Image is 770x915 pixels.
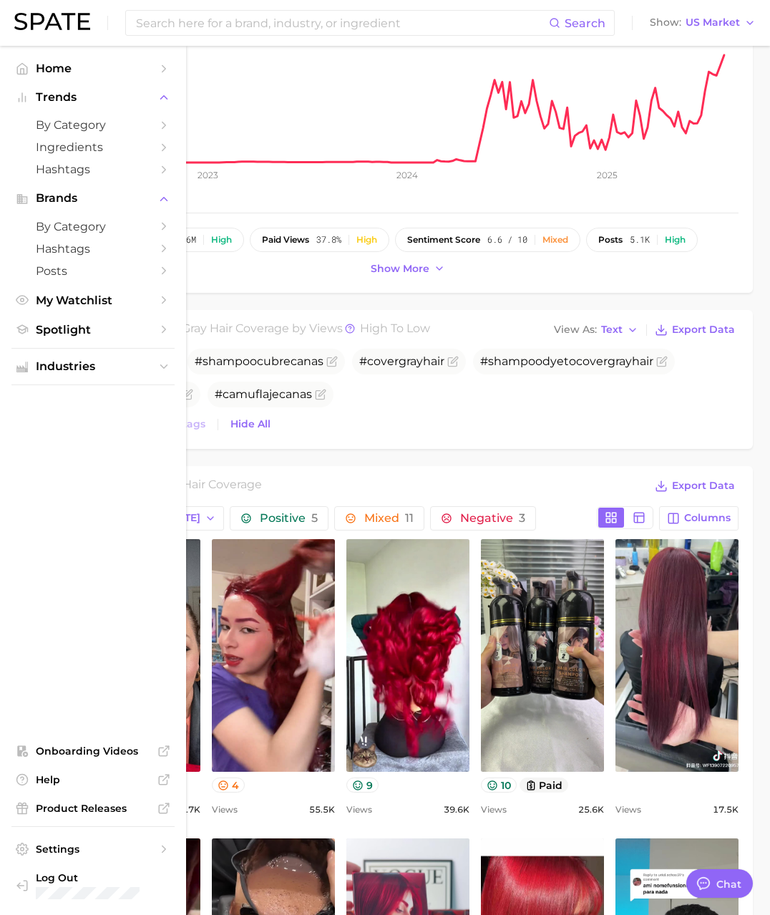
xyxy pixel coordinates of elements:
[686,19,740,26] span: US Market
[176,235,196,245] span: 2.6m
[36,192,150,205] span: Brands
[262,235,309,245] span: paid views
[601,326,623,334] span: Text
[598,235,623,245] span: posts
[135,11,549,35] input: Search here for a brand, industry, or ingredient
[36,118,150,132] span: by Category
[346,801,372,818] span: Views
[646,14,759,32] button: ShowUS Market
[565,16,605,30] span: Search
[11,289,175,311] a: My Watchlist
[395,228,580,252] button: sentiment score6.6 / 10Mixed
[36,91,150,104] span: Trends
[11,356,175,377] button: Industries
[182,389,193,400] button: Flag as miscategorized or irrelevant
[656,356,668,367] button: Flag as miscategorized or irrelevant
[364,513,414,524] span: Mixed
[356,235,377,245] div: High
[684,512,731,524] span: Columns
[672,480,735,492] span: Export Data
[36,871,163,884] span: Log Out
[212,801,238,818] span: Views
[597,170,618,180] tspan: 2025
[346,778,379,793] button: 9
[36,220,150,233] span: by Category
[36,62,150,75] span: Home
[11,114,175,136] a: by Category
[11,867,175,904] a: Log out. Currently logged in with e-mail yumi.toki@spate.nyc.
[487,235,527,245] span: 6.6 / 10
[405,511,414,525] span: 11
[713,801,739,818] span: 17.5k
[36,802,150,815] span: Product Releases
[650,19,681,26] span: Show
[11,87,175,108] button: Trends
[36,323,150,337] span: Spotlight
[444,801,469,818] span: 39.6k
[396,170,418,180] tspan: 2024
[651,320,739,340] button: Export Data
[367,259,449,279] button: Show more
[11,57,175,79] a: Home
[211,235,232,245] div: High
[447,356,459,367] button: Flag as miscategorized or irrelevant
[360,321,430,335] span: high to low
[519,511,525,525] span: 3
[311,511,318,525] span: 5
[260,513,318,524] span: Positive
[315,389,326,400] button: Flag as miscategorized or irrelevant
[480,354,653,368] span: #shampoodyetocover
[550,321,642,339] button: View AsText
[359,354,444,368] span: #cover
[230,418,271,430] span: Hide All
[36,242,150,256] span: Hashtags
[586,228,698,252] button: posts5.1kHigh
[11,319,175,341] a: Spotlight
[481,778,517,793] button: 10
[672,324,735,336] span: Export Data
[36,360,150,373] span: Industries
[195,354,323,368] span: #shampoocubrecanas
[36,843,150,856] span: Settings
[542,235,568,245] div: Mixed
[520,778,569,793] button: paid
[36,140,150,154] span: Ingredients
[554,326,597,334] span: View As
[407,235,480,245] span: sentiment score
[175,801,200,818] span: 71.7k
[250,228,389,252] button: paid views37.8%High
[659,506,739,531] button: Columns
[460,513,525,524] span: Negative
[481,801,507,818] span: Views
[11,238,175,260] a: Hashtags
[36,773,150,786] span: Help
[14,13,90,30] img: SPATE
[316,235,341,245] span: 37.8%
[36,294,150,307] span: My Watchlist
[423,354,444,368] span: hair
[11,136,175,158] a: Ingredients
[198,170,218,180] tspan: 2023
[578,801,604,818] span: 25.6k
[11,838,175,860] a: Settings
[326,356,338,367] button: Flag as miscategorized or irrelevant
[11,216,175,238] a: by Category
[182,321,289,335] span: gray hair coverage
[11,769,175,790] a: Help
[11,158,175,180] a: Hashtags
[212,778,245,793] button: 4
[227,415,274,434] button: Hide All
[36,163,150,176] span: Hashtags
[632,354,653,368] span: hair
[164,320,430,340] h2: for by Views
[630,235,650,245] span: 5.1k
[615,801,641,818] span: Views
[36,264,150,278] span: Posts
[215,387,312,401] span: #camuflajecanas
[309,801,335,818] span: 55.5k
[140,476,262,498] h2: for
[36,745,150,757] span: Onboarding Videos
[11,798,175,819] a: Product Releases
[11,740,175,762] a: Onboarding Videos
[665,235,686,245] div: High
